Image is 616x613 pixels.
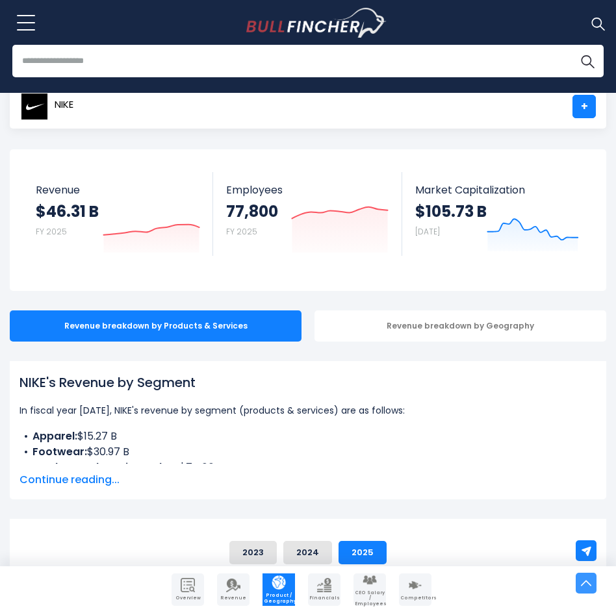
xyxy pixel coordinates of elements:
div: Revenue breakdown by Geography [314,310,606,342]
button: 2023 [229,541,277,564]
a: Market Capitalization $105.73 B [DATE] [402,172,592,256]
img: Bullfincher logo [246,8,387,38]
a: Employees 77,800 FY 2025 [213,172,402,256]
li: $74.00 M [19,460,597,475]
span: Employees [226,184,389,196]
a: + [572,95,596,118]
a: Go to homepage [246,8,386,38]
span: Product / Geography [264,593,294,604]
li: $15.27 B [19,429,597,444]
span: Competitors [400,595,430,601]
a: Revenue $46.31 B FY 2025 [23,172,213,256]
a: NIKE [20,95,74,118]
p: In fiscal year [DATE], NIKE's revenue by segment (products & services) are as follows: [19,403,597,418]
div: Revenue breakdown by Products & Services [10,310,302,342]
small: FY 2025 [36,226,67,237]
span: Continue reading... [19,472,597,488]
strong: 77,800 [226,201,278,221]
span: Revenue [218,595,248,601]
button: 2024 [283,541,332,564]
a: Company Product/Geography [263,573,295,606]
strong: $105.73 B [415,201,487,221]
span: Financials [309,595,339,601]
b: Apparel: [32,429,77,444]
img: NKE logo [21,93,48,120]
small: FY 2025 [226,226,257,237]
h1: NIKE's Revenue by Segment [19,373,597,392]
strong: $46.31 B [36,201,99,221]
span: Revenue [36,184,200,196]
span: NIKE [55,99,73,110]
button: 2025 [339,541,387,564]
a: Company Revenue [217,573,250,606]
b: Product and Service, Other: [32,460,179,475]
span: Overview [173,595,203,601]
small: [DATE] [415,226,440,237]
li: $30.97 B [19,444,597,460]
b: Footwear: [32,444,87,459]
span: CEO Salary / Employees [355,590,385,607]
button: Search [571,45,604,77]
a: Company Employees [353,573,386,606]
a: Company Competitors [399,573,431,606]
a: Company Overview [172,573,204,606]
a: Company Financials [308,573,340,606]
span: Market Capitalization [415,184,579,196]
